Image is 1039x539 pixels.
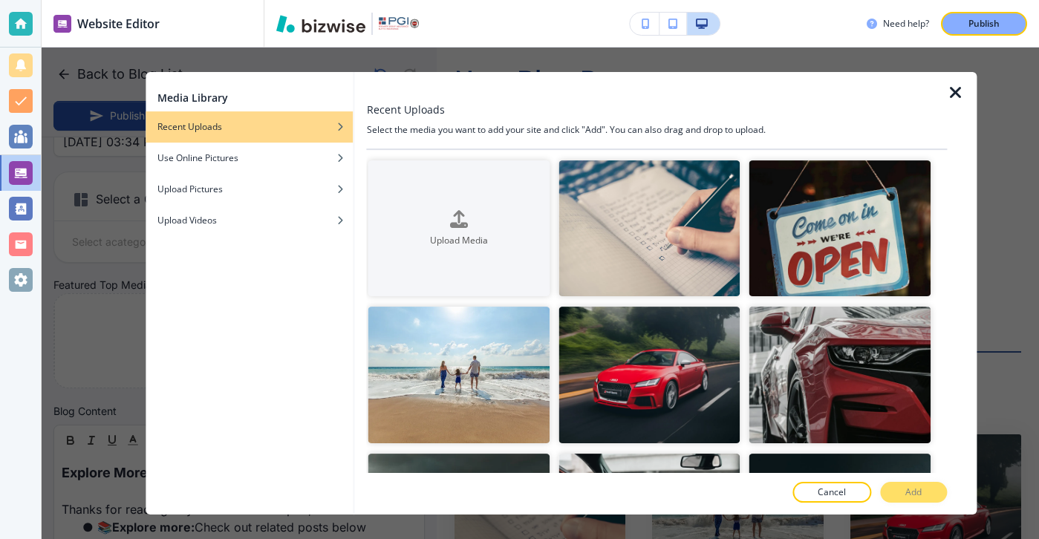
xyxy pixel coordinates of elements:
h4: Select the media you want to add your site and click "Add". You can also drag and drop to upload. [367,123,947,137]
img: editor icon [53,15,71,33]
button: Use Online Pictures [146,143,354,174]
h3: Recent Uploads [367,102,445,117]
h4: Use Online Pictures [157,151,238,165]
h4: Upload Media [368,234,550,247]
h4: Recent Uploads [157,120,222,134]
button: Publish [941,12,1027,36]
button: Recent Uploads [146,111,354,143]
h4: Upload Pictures [157,183,223,196]
h2: Website Editor [77,15,160,33]
p: Cancel [818,486,846,499]
img: Bizwise Logo [276,15,365,33]
img: Your Logo [379,17,419,30]
button: Cancel [792,482,871,503]
h2: Media Library [157,90,228,105]
button: Upload Pictures [146,174,354,205]
h3: Need help? [883,17,929,30]
button: Upload Videos [146,205,354,236]
h4: Upload Videos [157,214,217,227]
button: Upload Media [368,160,550,296]
p: Publish [968,17,1000,30]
